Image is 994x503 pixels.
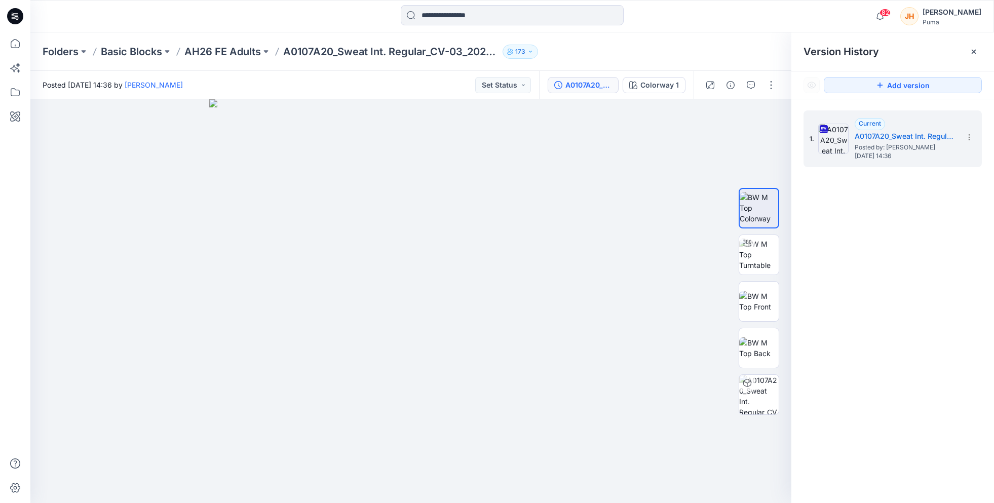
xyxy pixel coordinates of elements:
[739,239,779,270] img: BW M Top Turntable
[804,77,820,93] button: Show Hidden Versions
[640,80,679,91] div: Colorway 1
[739,291,779,312] img: BW M Top Front
[43,45,79,59] a: Folders
[283,45,499,59] p: A0107A20_Sweat Int. Regular_CV-03_20250918
[184,45,261,59] a: AH26 FE Adults
[43,80,183,90] span: Posted [DATE] 14:36 by
[565,80,612,91] div: A0107A20_Sweat Int. Regular_CV-03_20250918
[923,6,981,18] div: [PERSON_NAME]
[722,77,739,93] button: Details
[855,142,956,152] span: Posted by: Johnathan Hui
[818,124,849,154] img: A0107A20_Sweat Int. Regular_CV-03_20250918
[824,77,982,93] button: Add version
[101,45,162,59] a: Basic Blocks
[548,77,619,93] button: A0107A20_Sweat Int. Regular_CV-03_20250918
[739,337,779,359] img: BW M Top Back
[515,46,525,57] p: 173
[209,99,613,503] img: eyJhbGciOiJIUzI1NiIsImtpZCI6IjAiLCJzbHQiOiJzZXMiLCJ0eXAiOiJKV1QifQ.eyJkYXRhIjp7InR5cGUiOiJzdG9yYW...
[900,7,919,25] div: JH
[503,45,538,59] button: 173
[855,152,956,160] span: [DATE] 14:36
[923,18,981,26] div: Puma
[740,192,778,224] img: BW M Top Colorway
[880,9,891,17] span: 82
[125,81,183,89] a: [PERSON_NAME]
[739,375,779,414] img: A0107A20_Sweat Int. Regular_CV-03_20250918 Colorway 1
[855,130,956,142] h5: A0107A20_Sweat Int. Regular_CV-03_20250918
[810,134,814,143] span: 1.
[859,120,881,127] span: Current
[804,46,879,58] span: Version History
[623,77,685,93] button: Colorway 1
[970,48,978,56] button: Close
